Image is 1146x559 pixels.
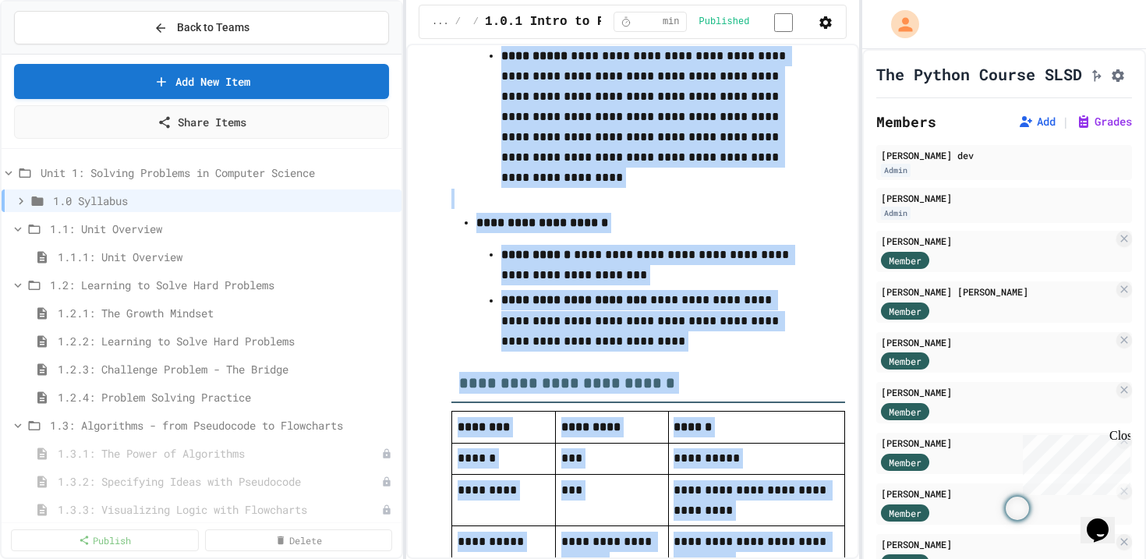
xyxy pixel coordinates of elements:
[432,16,449,28] span: ...
[1062,112,1070,131] span: |
[881,486,1113,501] div: [PERSON_NAME]
[58,473,381,490] span: 1.3.2: Specifying Ideas with Pseudocode
[663,16,680,28] span: min
[1110,65,1126,83] button: Assignment Settings
[381,476,392,487] div: Unpublished
[58,445,381,462] span: 1.3.1: The Power of Algorithms
[1017,429,1130,495] iframe: chat widget
[1088,65,1104,83] button: Click to see fork details
[881,285,1113,299] div: [PERSON_NAME] [PERSON_NAME]
[875,6,923,42] div: My Account
[881,436,1113,450] div: [PERSON_NAME]
[876,63,1082,85] h1: The Python Course SLSD
[177,19,249,36] span: Back to Teams
[6,6,108,99] div: Chat with us now!Close
[58,333,395,349] span: 1.2.2: Learning to Solve Hard Problems
[1076,114,1132,129] button: Grades
[58,389,395,405] span: 1.2.4: Problem Solving Practice
[889,506,921,520] span: Member
[889,304,921,318] span: Member
[699,16,750,28] span: Published
[881,537,1113,551] div: [PERSON_NAME]
[1081,497,1130,543] iframe: chat widget
[889,405,921,419] span: Member
[881,148,1127,162] div: [PERSON_NAME] dev
[58,361,395,377] span: 1.2.3: Challenge Problem - The Bridge
[50,277,395,293] span: 1.2: Learning to Solve Hard Problems
[881,335,1113,349] div: [PERSON_NAME]
[58,249,395,265] span: 1.1.1: Unit Overview
[53,193,395,209] span: 1.0 Syllabus
[14,11,389,44] button: Back to Teams
[381,448,392,459] div: Unpublished
[881,164,911,177] div: Admin
[205,529,393,551] a: Delete
[58,501,381,518] span: 1.3.3: Visualizing Logic with Flowcharts
[58,305,395,321] span: 1.2.1: The Growth Mindset
[1018,114,1056,129] button: Add
[485,12,776,31] span: 1.0.1 Intro to Python - Course Syllabus
[381,504,392,515] div: Unpublished
[41,165,395,181] span: Unit 1: Solving Problems in Computer Science
[881,234,1113,248] div: [PERSON_NAME]
[881,191,1127,205] div: [PERSON_NAME]
[889,354,921,368] span: Member
[889,253,921,267] span: Member
[889,455,921,469] span: Member
[455,16,461,28] span: /
[755,13,812,32] input: publish toggle
[876,111,936,133] h2: Members
[14,64,389,99] a: Add New Item
[14,105,389,139] a: Share Items
[881,385,1113,399] div: [PERSON_NAME]
[50,221,395,237] span: 1.1: Unit Overview
[699,12,812,31] div: Content is published and visible to students
[881,207,911,220] div: Admin
[473,16,479,28] span: /
[50,417,395,433] span: 1.3: Algorithms - from Pseudocode to Flowcharts
[11,529,199,551] a: Publish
